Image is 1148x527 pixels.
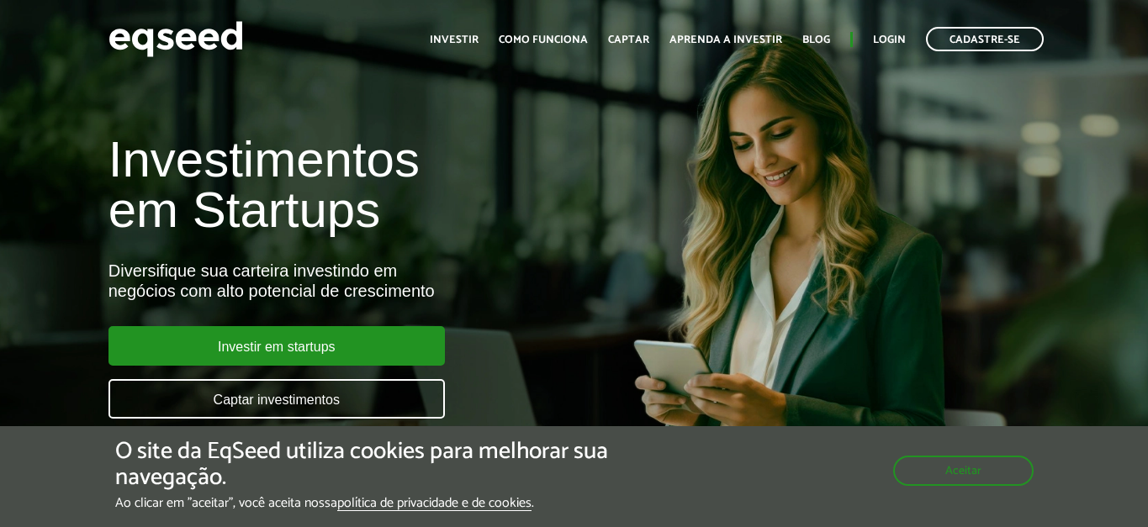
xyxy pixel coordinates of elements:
a: Como funciona [499,34,588,45]
a: política de privacidade e de cookies [337,497,532,511]
h5: O site da EqSeed utiliza cookies para melhorar sua navegação. [115,439,666,491]
a: Investir [430,34,479,45]
a: Aprenda a investir [669,34,782,45]
h1: Investimentos em Startups [108,134,658,235]
div: Diversifique sua carteira investindo em negócios com alto potencial de crescimento [108,261,658,301]
button: Aceitar [893,456,1034,486]
a: Cadastre-se [926,27,1044,51]
a: Captar [608,34,649,45]
a: Captar investimentos [108,379,445,419]
a: Blog [802,34,830,45]
a: Login [873,34,906,45]
img: EqSeed [108,17,243,61]
p: Ao clicar em "aceitar", você aceita nossa . [115,495,666,511]
a: Investir em startups [108,326,445,366]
